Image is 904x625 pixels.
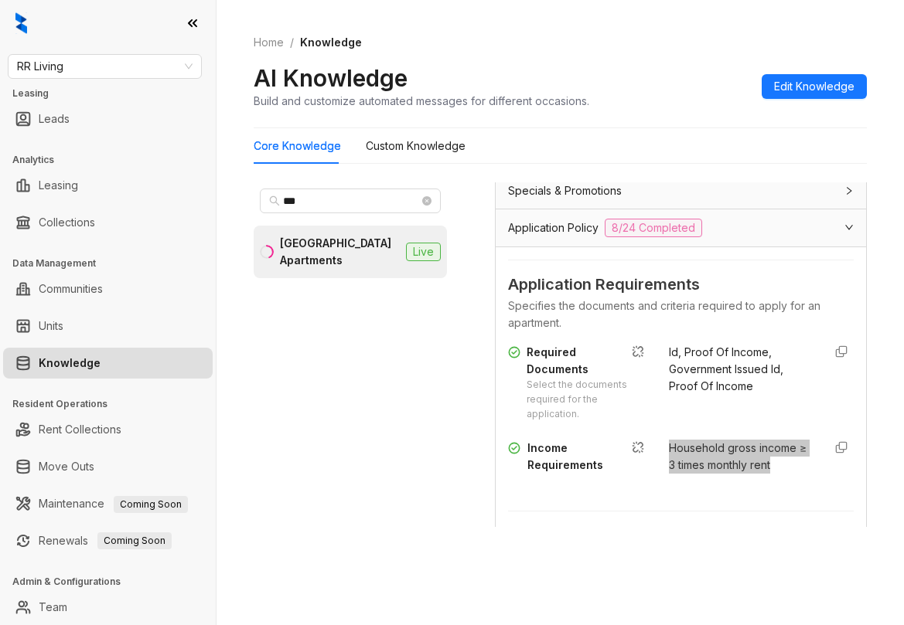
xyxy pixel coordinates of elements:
[300,36,362,49] span: Knowledge
[3,207,213,238] li: Collections
[508,273,854,297] span: Application Requirements
[844,186,854,195] span: collapsed
[39,348,101,379] a: Knowledge
[527,378,650,422] div: Select the documents required for the application.
[3,104,213,134] li: Leads
[3,451,213,482] li: Move Outs
[39,451,94,482] a: Move Outs
[15,12,27,34] img: logo
[762,74,867,99] button: Edit Knowledge
[3,170,213,201] li: Leasing
[527,440,650,474] div: Income Requirements
[269,195,280,206] span: search
[254,63,408,93] h2: AI Knowledge
[12,397,216,411] h3: Resident Operations
[114,496,188,513] span: Coming Soon
[669,441,807,471] span: Household gross income ≥ 3 times monthly rent
[422,196,432,206] span: close-circle
[3,348,213,379] li: Knowledge
[366,138,466,155] div: Custom Knowledge
[97,532,172,549] span: Coming Soon
[527,344,650,378] div: Required Documents
[280,235,400,269] div: [GEOGRAPHIC_DATA] Apartments
[39,273,103,304] a: Communities
[3,414,213,445] li: Rent Collections
[254,93,589,109] div: Build and customize automated messages for different occasions.
[254,138,341,155] div: Core Knowledge
[39,104,70,134] a: Leads
[12,256,216,270] h3: Data Management
[17,55,193,78] span: RR Living
[508,182,622,199] span: Specials & Promotions
[39,525,172,556] a: RenewalsComing Soon
[508,297,854,331] div: Specifies the documents and criteria required to apply for an apartment.
[3,488,213,519] li: Maintenance
[605,219,702,237] span: 8/24 Completed
[774,78,855,95] span: Edit Knowledge
[496,209,866,246] div: Application Policy8/24 Completed
[12,575,216,589] h3: Admin & Configurations
[844,222,854,232] span: expanded
[508,219,599,236] span: Application Policy
[3,311,213,341] li: Units
[39,311,63,341] a: Units
[3,273,213,304] li: Communities
[290,34,294,51] li: /
[12,87,216,100] h3: Leasing
[251,34,287,51] a: Home
[39,207,95,238] a: Collections
[406,243,441,261] span: Live
[39,414,121,445] a: Rent Collections
[12,153,216,167] h3: Analytics
[3,525,213,556] li: Renewals
[39,170,78,201] a: Leasing
[496,173,866,209] div: Specials & Promotions
[39,592,67,623] a: Team
[669,345,783,392] span: Id, Proof Of Income, Government Issued Id, Proof Of Income
[3,592,213,623] li: Team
